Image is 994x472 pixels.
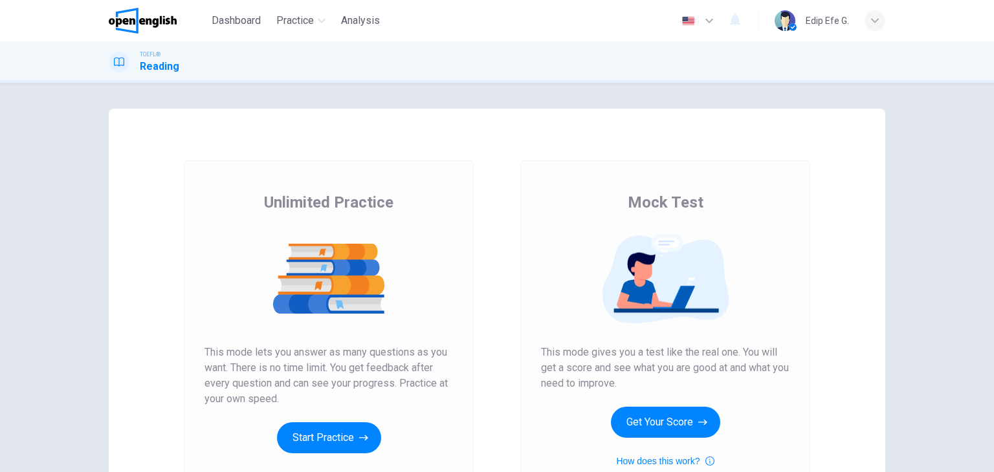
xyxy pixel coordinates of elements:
[140,50,160,59] span: TOEFL®
[276,13,314,28] span: Practice
[204,345,453,407] span: This mode lets you answer as many questions as you want. There is no time limit. You get feedback...
[336,9,385,32] button: Analysis
[341,13,380,28] span: Analysis
[806,13,849,28] div: Edip Efe G.
[140,59,179,74] h1: Reading
[271,9,331,32] button: Practice
[109,8,206,34] a: OpenEnglish logo
[109,8,177,34] img: OpenEnglish logo
[680,16,696,26] img: en
[775,10,795,31] img: Profile picture
[541,345,790,391] span: This mode gives you a test like the real one. You will get a score and see what you are good at a...
[611,407,720,438] button: Get Your Score
[212,13,261,28] span: Dashboard
[616,453,714,469] button: How does this work?
[628,192,703,213] span: Mock Test
[277,422,381,453] button: Start Practice
[206,9,266,32] button: Dashboard
[264,192,393,213] span: Unlimited Practice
